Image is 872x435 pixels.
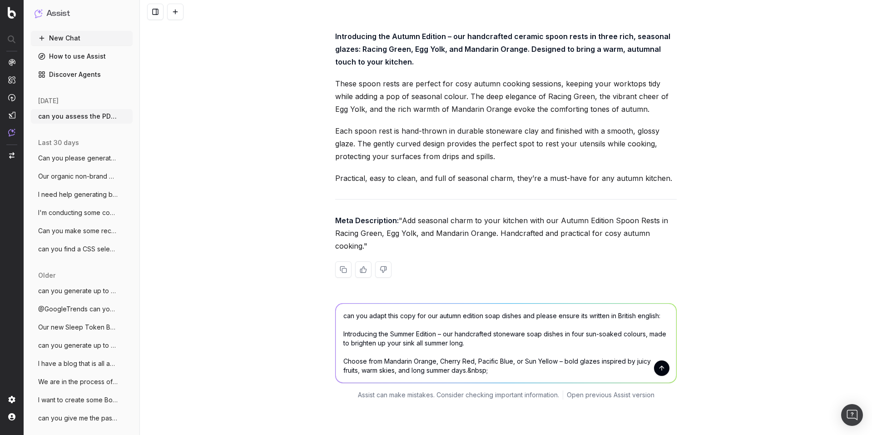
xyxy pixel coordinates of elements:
[31,187,133,202] button: I need help generating blog ideas for ac
[35,9,43,18] img: Assist
[31,224,133,238] button: Can you make some recommendations on how
[38,208,118,217] span: I'm conducting some competitor research
[31,284,133,298] button: can you generate up to 3 meta titles for
[38,377,118,386] span: We are in the process of developing a ne
[335,77,677,115] p: These spoon rests are perfect for cosy autumn cooking sessions, keeping your worktops tidy while ...
[31,242,133,256] button: can you find a CSS selector that will ex
[31,356,133,371] button: I have a blog that is all about Baby's F
[335,32,672,66] strong: Introducing the Autumn Edition – our handcrafted ceramic spoon rests in three rich, seasonal glaz...
[31,151,133,165] button: Can you please generate me a blog post a
[31,338,133,353] button: can you generate up to 2 meta descriptio
[31,302,133,316] button: @GoogleTrends can you analyse google tre
[31,109,133,124] button: can you assess the PDP content and repli
[31,393,133,407] button: I want to create some Botify custom repo
[335,214,677,252] p: "Add seasonal charm to your kitchen with our Autumn Edition Spoon Rests in Racing Green, Egg Yolk...
[31,31,133,45] button: New Chat
[35,7,129,20] button: Assist
[38,359,118,368] span: I have a blog that is all about Baby's F
[31,375,133,389] button: We are in the process of developing a ne
[38,323,118,332] span: Our new Sleep Token Band Tshirts are a m
[38,190,118,199] span: I need help generating blog ideas for ac
[335,172,677,185] p: Practical, easy to clean, and full of seasonal charm, they’re a must-have for any autumn kitchen.
[38,112,118,121] span: can you assess the PDP content and repli
[567,390,654,400] a: Open previous Assist version
[31,67,133,82] a: Discover Agents
[336,304,676,383] textarea: can you adapt this copy for our autumn edition soap dishes and please ensure its written in Briti...
[38,341,118,350] span: can you generate up to 2 meta descriptio
[8,129,15,136] img: Assist
[38,271,55,280] span: older
[8,396,15,403] img: Setting
[8,76,15,84] img: Intelligence
[38,138,79,147] span: last 30 days
[38,172,118,181] span: Our organic non-brand CTR for our Mens C
[9,152,15,159] img: Switch project
[31,169,133,184] button: Our organic non-brand CTR for our Mens C
[38,305,118,314] span: @GoogleTrends can you analyse google tre
[8,94,15,101] img: Activation
[38,395,118,405] span: I want to create some Botify custom repo
[38,286,118,295] span: can you generate up to 3 meta titles for
[335,216,399,225] strong: Meta Description:
[8,7,16,19] img: Botify logo
[31,411,133,425] button: can you give me the past 90 days keyword
[8,111,15,119] img: Studio
[38,414,118,423] span: can you give me the past 90 days keyword
[38,226,118,235] span: Can you make some recommendations on how
[38,154,118,163] span: Can you please generate me a blog post a
[31,49,133,64] a: How to use Assist
[358,390,559,400] p: Assist can make mistakes. Consider checking important information.
[8,413,15,420] img: My account
[841,404,863,426] div: Open Intercom Messenger
[38,245,118,254] span: can you find a CSS selector that will ex
[31,205,133,220] button: I'm conducting some competitor research
[31,320,133,335] button: Our new Sleep Token Band Tshirts are a m
[8,59,15,66] img: Analytics
[38,96,59,105] span: [DATE]
[46,7,70,20] h1: Assist
[335,125,677,163] p: Each spoon rest is hand-thrown in durable stoneware clay and finished with a smooth, glossy glaze...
